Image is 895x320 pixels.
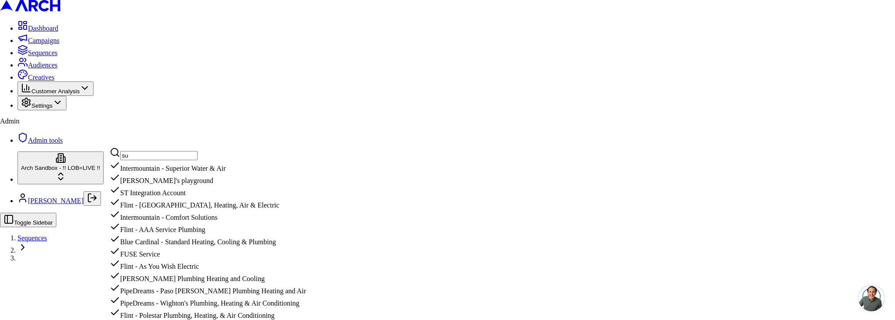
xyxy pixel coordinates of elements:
[110,295,306,307] div: PipeDreams - Wighton's Plumbing, Heating & Air Conditioning
[110,271,306,283] div: [PERSON_NAME] Plumbing Heating and Cooling
[110,209,306,222] div: Intermountain - Comfort Solutions
[110,258,306,271] div: Flint - As You Wish Electric
[110,246,306,258] div: FUSE Service
[110,185,306,197] div: ST Integration Account
[110,222,306,234] div: Flint - AAA Service Plumbing
[110,172,306,185] div: [PERSON_NAME]'s playground
[110,197,306,209] div: Flint - [GEOGRAPHIC_DATA], Heating, Air & Electric
[110,160,306,172] div: Intermountain - Superior Water & Air
[110,283,306,295] div: PipeDreams - Paso [PERSON_NAME] Plumbing Heating and Air
[110,307,306,320] div: Flint - Polestar Plumbing, Heating, & Air Conditioning
[120,151,198,160] input: Search company...
[110,234,306,246] div: Blue Cardinal - Standard Heating, Cooling & Plumbing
